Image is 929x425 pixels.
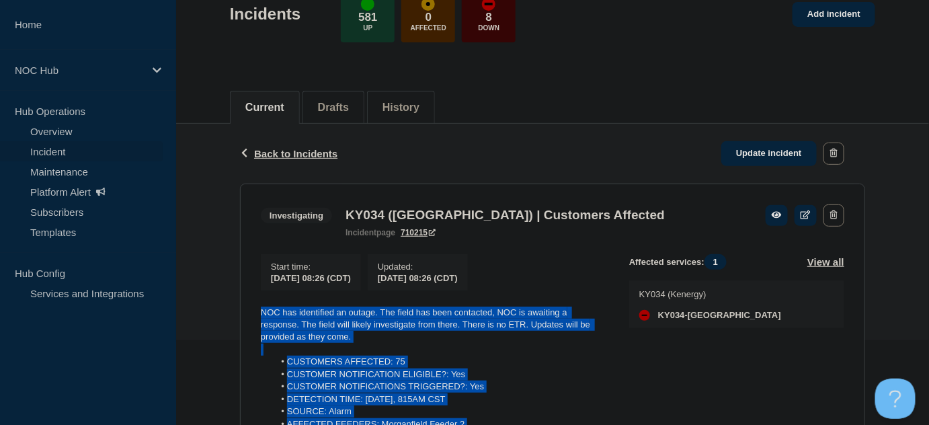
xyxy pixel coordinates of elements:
[346,228,395,237] p: page
[261,307,608,344] p: NOC has identified an outage. The field has been contacted, NOC is awaiting a response. The field...
[411,24,446,32] p: Affected
[479,24,500,32] p: Down
[639,289,781,299] p: KY034 (Kenergy)
[346,228,376,237] span: incident
[807,254,844,270] button: View all
[271,262,351,272] p: Start time :
[426,11,432,24] p: 0
[486,11,492,24] p: 8
[245,102,284,114] button: Current
[378,272,458,283] div: [DATE] 08:26 (CDT)
[639,310,650,321] div: down
[271,273,351,283] span: [DATE] 08:26 (CDT)
[721,141,817,166] a: Update incident
[382,102,419,114] button: History
[274,369,608,381] li: CUSTOMER NOTIFICATION ELIGIBLE?: Yes
[274,356,608,368] li: CUSTOMERS AFFECTED: 75
[230,5,300,24] h1: Incidents
[793,2,875,27] a: Add incident
[254,148,337,159] span: Back to Incidents
[658,310,781,321] span: KY034-[GEOGRAPHIC_DATA]
[704,254,727,270] span: 1
[240,148,337,159] button: Back to Incidents
[274,393,608,405] li: DETECTION TIME: [DATE], 815AM CST
[875,379,916,419] iframe: Help Scout Beacon - Open
[15,65,144,76] p: NOC Hub
[629,254,733,270] span: Affected services:
[378,262,458,272] p: Updated :
[346,208,665,223] h3: KY034 ([GEOGRAPHIC_DATA]) | Customers Affected
[261,208,332,223] span: Investigating
[358,11,377,24] p: 581
[274,405,608,418] li: SOURCE: Alarm
[318,102,349,114] button: Drafts
[363,24,372,32] p: Up
[401,228,436,237] a: 710215
[274,381,608,393] li: CUSTOMER NOTIFICATIONS TRIGGERED?: Yes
